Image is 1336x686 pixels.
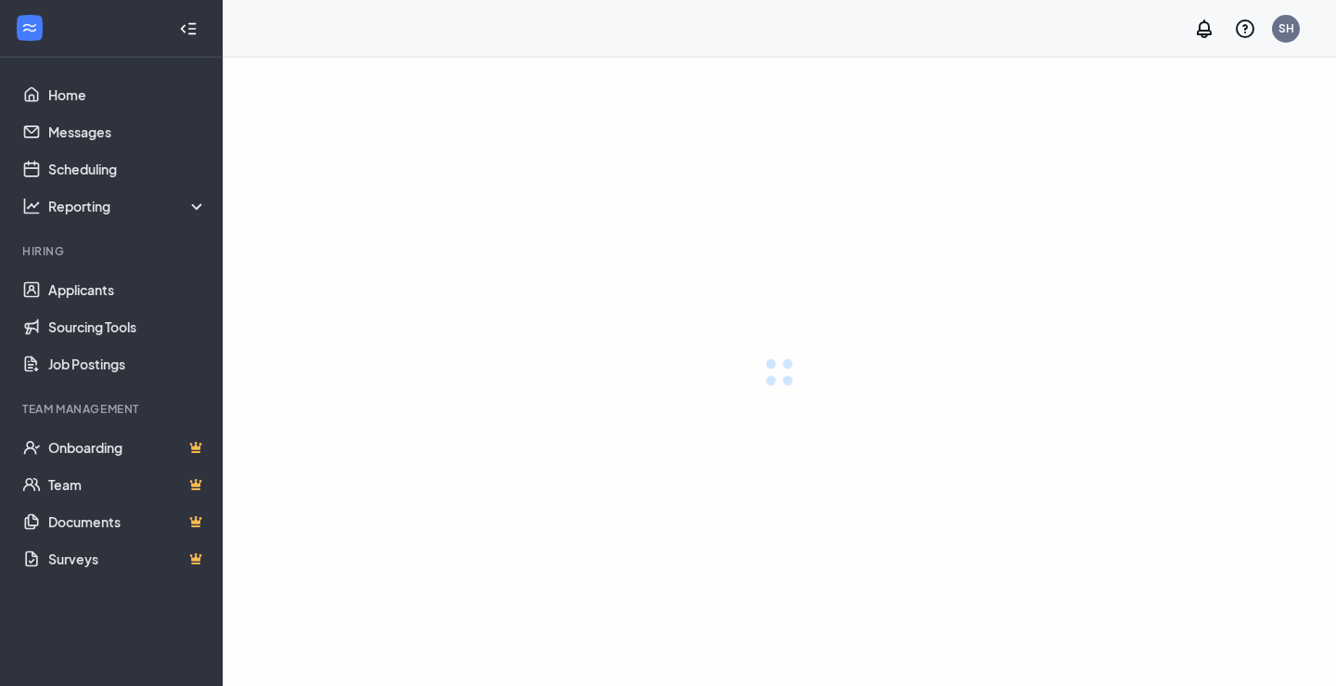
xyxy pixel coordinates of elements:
svg: WorkstreamLogo [20,19,39,37]
a: TeamCrown [48,466,207,503]
div: Reporting [48,197,208,215]
a: Applicants [48,271,207,308]
svg: QuestionInfo [1234,18,1256,40]
svg: Collapse [179,19,198,38]
svg: Notifications [1193,18,1215,40]
a: Home [48,76,207,113]
a: DocumentsCrown [48,503,207,540]
a: Messages [48,113,207,150]
a: Sourcing Tools [48,308,207,345]
a: SurveysCrown [48,540,207,577]
svg: Analysis [22,197,41,215]
div: SH [1278,20,1294,36]
a: Scheduling [48,150,207,188]
div: Hiring [22,243,203,259]
a: Job Postings [48,345,207,382]
div: Team Management [22,401,203,417]
a: OnboardingCrown [48,429,207,466]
